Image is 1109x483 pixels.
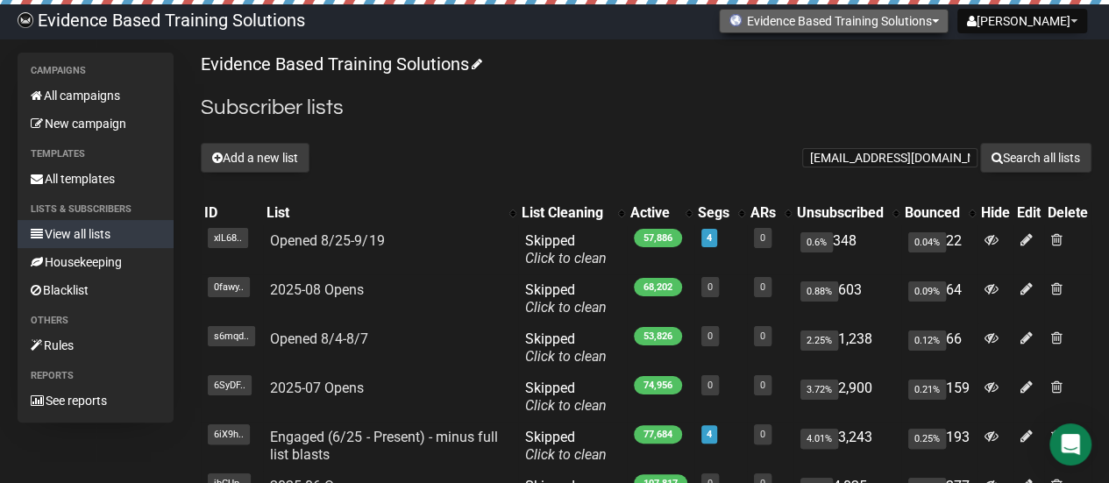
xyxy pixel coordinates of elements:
a: 0 [707,330,713,342]
th: Active: No sort applied, activate to apply an ascending sort [627,201,694,225]
div: ARs [750,204,776,222]
a: 0 [760,380,765,391]
button: Add a new list [201,143,309,173]
span: 0.04% [908,232,946,252]
a: 4 [707,232,712,244]
li: Others [18,310,174,331]
td: 193 [901,422,977,471]
li: Reports [18,366,174,387]
td: 64 [901,274,977,323]
span: xlL68.. [208,228,248,248]
a: See reports [18,387,174,415]
button: Evidence Based Training Solutions [719,9,949,33]
span: 74,956 [634,376,682,394]
button: Search all lists [980,143,1091,173]
a: Engaged (6/25 - Present) - minus full list blasts [270,429,497,463]
span: 53,826 [634,327,682,345]
td: 22 [901,225,977,274]
th: Hide: No sort applied, sorting is disabled [977,201,1013,225]
th: Unsubscribed: No sort applied, activate to apply an ascending sort [793,201,901,225]
div: Bounced [905,204,960,222]
th: Delete: No sort applied, sorting is disabled [1044,201,1091,225]
span: Skipped [525,281,607,316]
a: View all lists [18,220,174,248]
th: Edit: No sort applied, sorting is disabled [1013,201,1044,225]
td: 348 [793,225,901,274]
div: Delete [1048,204,1088,222]
div: Open Intercom Messenger [1049,423,1091,465]
div: List Cleaning [522,204,609,222]
span: s6mqd.. [208,326,255,346]
th: ARs: No sort applied, activate to apply an ascending sort [747,201,793,225]
img: 6a635aadd5b086599a41eda90e0773ac [18,12,33,28]
a: Opened 8/4-8/7 [270,330,368,347]
td: 159 [901,373,977,422]
a: 0 [707,380,713,391]
button: [PERSON_NAME] [957,9,1087,33]
li: Lists & subscribers [18,199,174,220]
span: 57,886 [634,229,682,247]
a: 0 [707,281,713,293]
a: Click to clean [525,348,607,365]
a: Click to clean [525,250,607,266]
th: Segs: No sort applied, activate to apply an ascending sort [694,201,747,225]
div: Active [630,204,677,222]
td: 66 [901,323,977,373]
a: Click to clean [525,299,607,316]
th: ID: No sort applied, sorting is disabled [201,201,263,225]
span: 0.09% [908,281,946,302]
li: Templates [18,144,174,165]
span: 4.01% [800,429,838,449]
a: Housekeeping [18,248,174,276]
span: 6iX9h.. [208,424,250,444]
a: 2025-08 Opens [270,281,364,298]
th: List Cleaning: No sort applied, activate to apply an ascending sort [518,201,627,225]
span: 0.21% [908,380,946,400]
a: Evidence Based Training Solutions [201,53,479,75]
span: 0.25% [908,429,946,449]
div: Hide [981,204,1010,222]
span: 6SyDF.. [208,375,252,395]
a: 4 [707,429,712,440]
span: 0.88% [800,281,838,302]
th: List: No sort applied, activate to apply an ascending sort [263,201,518,225]
a: All templates [18,165,174,193]
span: 3.72% [800,380,838,400]
span: Skipped [525,232,607,266]
a: 0 [760,330,765,342]
div: Segs [698,204,729,222]
span: Skipped [525,380,607,414]
span: 0.6% [800,232,833,252]
td: 1,238 [793,323,901,373]
a: New campaign [18,110,174,138]
span: 2.25% [800,330,838,351]
span: Skipped [525,330,607,365]
td: 3,243 [793,422,901,471]
a: All campaigns [18,82,174,110]
span: 77,684 [634,425,682,444]
a: Opened 8/25-9/19 [270,232,384,249]
a: Blacklist [18,276,174,304]
div: Unsubscribed [797,204,884,222]
div: List [267,204,501,222]
h2: Subscriber lists [201,92,1091,124]
div: Edit [1017,204,1041,222]
td: 2,900 [793,373,901,422]
div: ID [204,204,259,222]
span: 68,202 [634,278,682,296]
span: 0.12% [908,330,946,351]
a: Click to clean [525,446,607,463]
span: 0fawy.. [208,277,250,297]
span: Skipped [525,429,607,463]
th: Bounced: No sort applied, activate to apply an ascending sort [901,201,977,225]
td: 603 [793,274,901,323]
a: 2025-07 Opens [270,380,364,396]
li: Campaigns [18,60,174,82]
a: Click to clean [525,397,607,414]
a: Rules [18,331,174,359]
a: 0 [760,429,765,440]
a: 0 [760,281,765,293]
img: favicons [729,13,743,27]
a: 0 [760,232,765,244]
